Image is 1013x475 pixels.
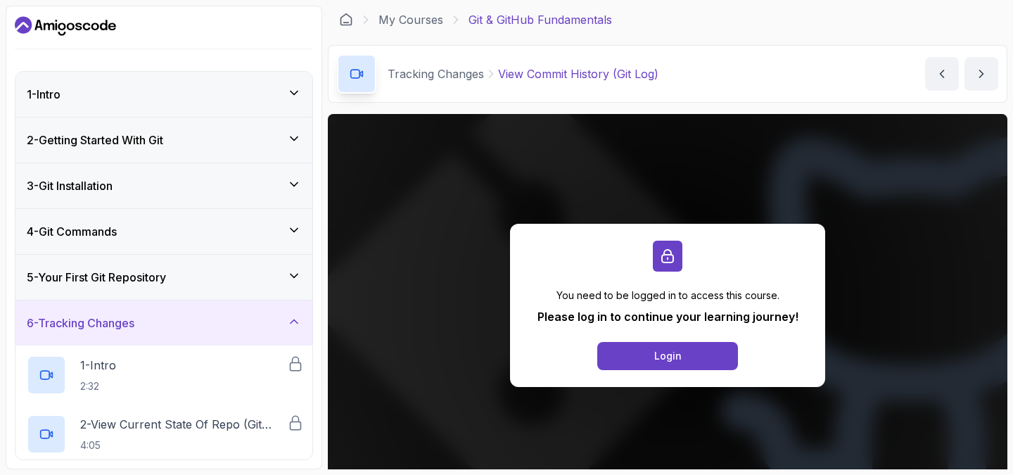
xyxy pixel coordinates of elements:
h3: 4 - Git Commands [27,223,117,240]
div: Login [654,349,682,363]
a: Dashboard [15,15,116,37]
button: 1-Intro [15,72,312,117]
p: 4:05 [80,438,287,452]
button: 5-Your First Git Repository [15,255,312,300]
button: next content [964,57,998,91]
p: View Commit History (Git Log) [498,65,658,82]
h3: 1 - Intro [27,86,60,103]
h3: 5 - Your First Git Repository [27,269,166,286]
button: Login [597,342,738,370]
button: 2-View Current State Of Repo (Git Status)4:05 [27,414,301,454]
h3: 6 - Tracking Changes [27,315,134,331]
button: 4-Git Commands [15,209,312,254]
p: Please log in to continue your learning journey! [537,308,798,325]
p: 2:32 [80,379,116,393]
h3: 3 - Git Installation [27,177,113,194]
button: 3-Git Installation [15,163,312,208]
button: 1-Intro2:32 [27,355,301,395]
button: previous content [925,57,959,91]
p: 1 - Intro [80,357,116,374]
a: My Courses [378,11,443,28]
a: Dashboard [339,13,353,27]
p: Git & GitHub Fundamentals [469,11,612,28]
button: 6-Tracking Changes [15,300,312,346]
p: You need to be logged in to access this course. [537,289,798,303]
p: Tracking Changes [388,65,484,82]
p: 2 - View Current State Of Repo (Git Status) [80,416,287,433]
h3: 2 - Getting Started With Git [27,132,163,148]
button: 2-Getting Started With Git [15,118,312,163]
